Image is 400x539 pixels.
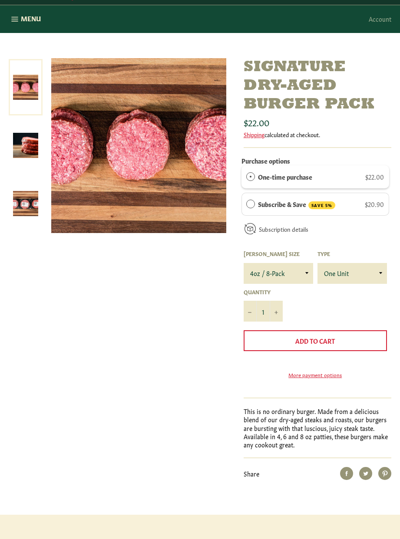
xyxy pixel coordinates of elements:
[13,191,38,216] img: Signature Dry-Aged Burger Pack
[365,200,384,208] span: $20.90
[244,371,387,378] a: More payment options
[244,250,313,257] label: [PERSON_NAME] Size
[308,201,335,210] span: SAVE 5%
[246,199,255,209] div: Subscribe & Save
[270,301,283,322] button: Increase item quantity by one
[244,288,283,296] label: Quantity
[244,330,387,351] button: Add to Cart
[241,156,290,165] label: Purchase options
[244,301,257,322] button: Reduce item quantity by one
[13,133,38,158] img: Signature Dry-Aged Burger Pack
[244,469,259,478] span: Share
[21,14,41,23] span: Menu
[258,199,335,210] label: Subscribe & Save
[246,172,255,181] div: One-time purchase
[244,131,391,138] div: calculated at checkout.
[244,116,269,128] span: $22.00
[51,58,226,233] img: Signature Dry-Aged Burger Pack
[365,172,384,181] span: $22.00
[258,172,312,181] label: One-time purchase
[364,6,396,32] a: Account
[244,130,264,138] a: Shipping
[295,336,335,345] span: Add to Cart
[244,58,391,115] h1: Signature Dry-Aged Burger Pack
[317,250,387,257] label: Type
[244,407,391,449] p: This is no ordinary burger. Made from a delicious blend of our dry-aged steaks and roasts, our bu...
